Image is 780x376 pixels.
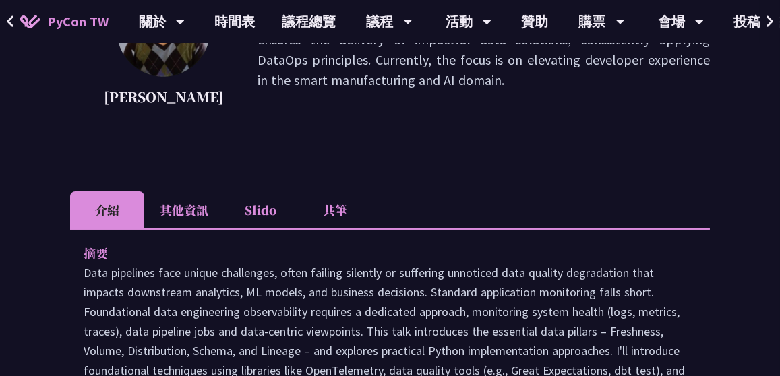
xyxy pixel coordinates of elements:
[144,191,224,228] li: 其他資訊
[224,191,298,228] li: Slido
[104,87,224,107] p: [PERSON_NAME]
[47,11,109,32] span: PyCon TW
[298,191,372,228] li: 共筆
[20,15,40,28] img: Home icon of PyCon TW 2025
[84,243,669,263] p: 摘要
[7,5,122,38] a: PyCon TW
[70,191,144,228] li: 介紹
